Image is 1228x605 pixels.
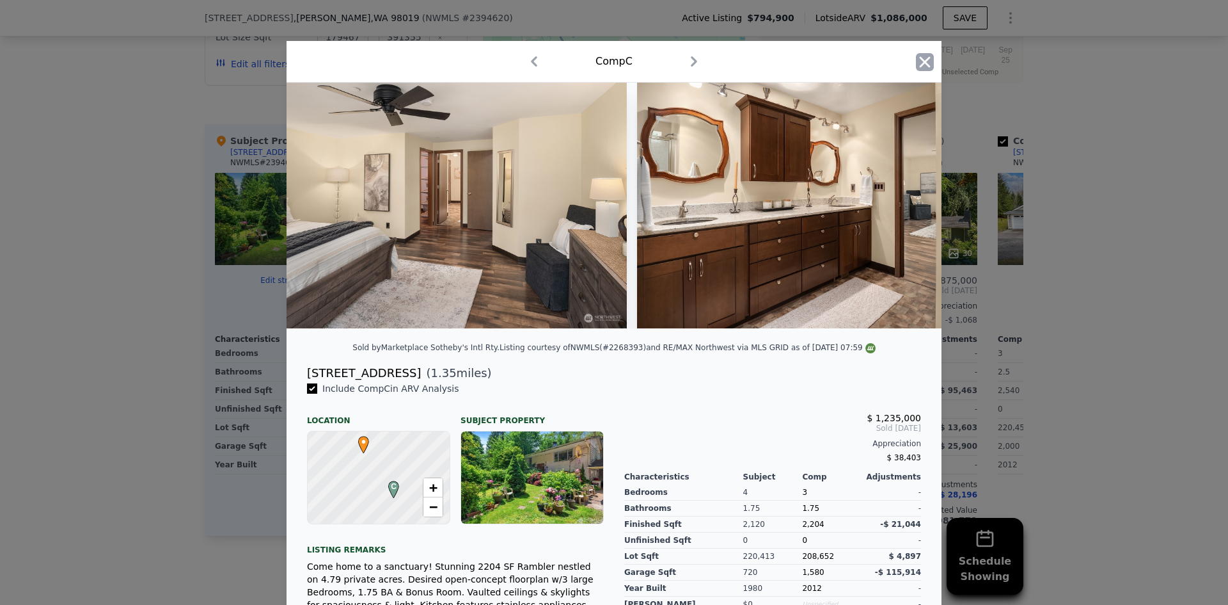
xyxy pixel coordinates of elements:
[743,533,803,549] div: 0
[307,364,421,382] div: [STREET_ADDRESS]
[624,549,743,565] div: Lot Sqft
[743,472,803,482] div: Subject
[637,83,1005,328] img: Property Img
[862,472,921,482] div: Adjustments
[802,536,807,545] span: 0
[802,552,834,561] span: 208,652
[317,383,464,394] span: Include Comp C in ARV Analysis
[624,501,743,517] div: Bathrooms
[887,453,921,462] span: $ 38,403
[624,423,921,433] span: Sold [DATE]
[802,568,824,577] span: 1,580
[862,581,921,597] div: -
[802,581,862,597] div: 2012
[423,497,443,517] a: Zoom out
[307,535,604,555] div: Listing remarks
[862,501,921,517] div: -
[423,478,443,497] a: Zoom in
[743,485,803,501] div: 4
[802,488,807,497] span: 3
[429,480,437,496] span: +
[500,343,876,352] div: Listing courtesy of NWMLS (#2268393) and RE/MAX Northwest via MLS GRID as of [DATE] 07:59
[865,343,876,353] img: NWMLS Logo
[355,436,363,444] div: •
[802,520,824,529] span: 2,204
[743,565,803,581] div: 720
[862,533,921,549] div: -
[429,499,437,515] span: −
[889,552,921,561] span: $ 4,897
[595,54,633,69] div: Comp C
[624,485,743,501] div: Bedrooms
[624,472,743,482] div: Characteristics
[385,481,402,492] span: C
[307,405,450,426] div: Location
[743,549,803,565] div: 220,413
[460,405,604,426] div: Subject Property
[624,517,743,533] div: Finished Sqft
[743,517,803,533] div: 2,120
[802,472,862,482] div: Comp
[862,485,921,501] div: -
[624,533,743,549] div: Unfinished Sqft
[431,366,457,380] span: 1.35
[743,581,803,597] div: 1980
[802,501,862,517] div: 1.75
[355,432,372,451] span: •
[258,83,627,328] img: Property Img
[352,343,500,352] div: Sold by Marketplace Sotheby's Intl Rty .
[867,413,921,423] span: $ 1,235,000
[385,481,393,488] div: C
[743,501,803,517] div: 1.75
[624,581,743,597] div: Year Built
[875,568,921,577] span: -$ 115,914
[624,439,921,449] div: Appreciation
[624,565,743,581] div: Garage Sqft
[880,520,921,529] span: -$ 21,044
[421,364,491,382] span: ( miles)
